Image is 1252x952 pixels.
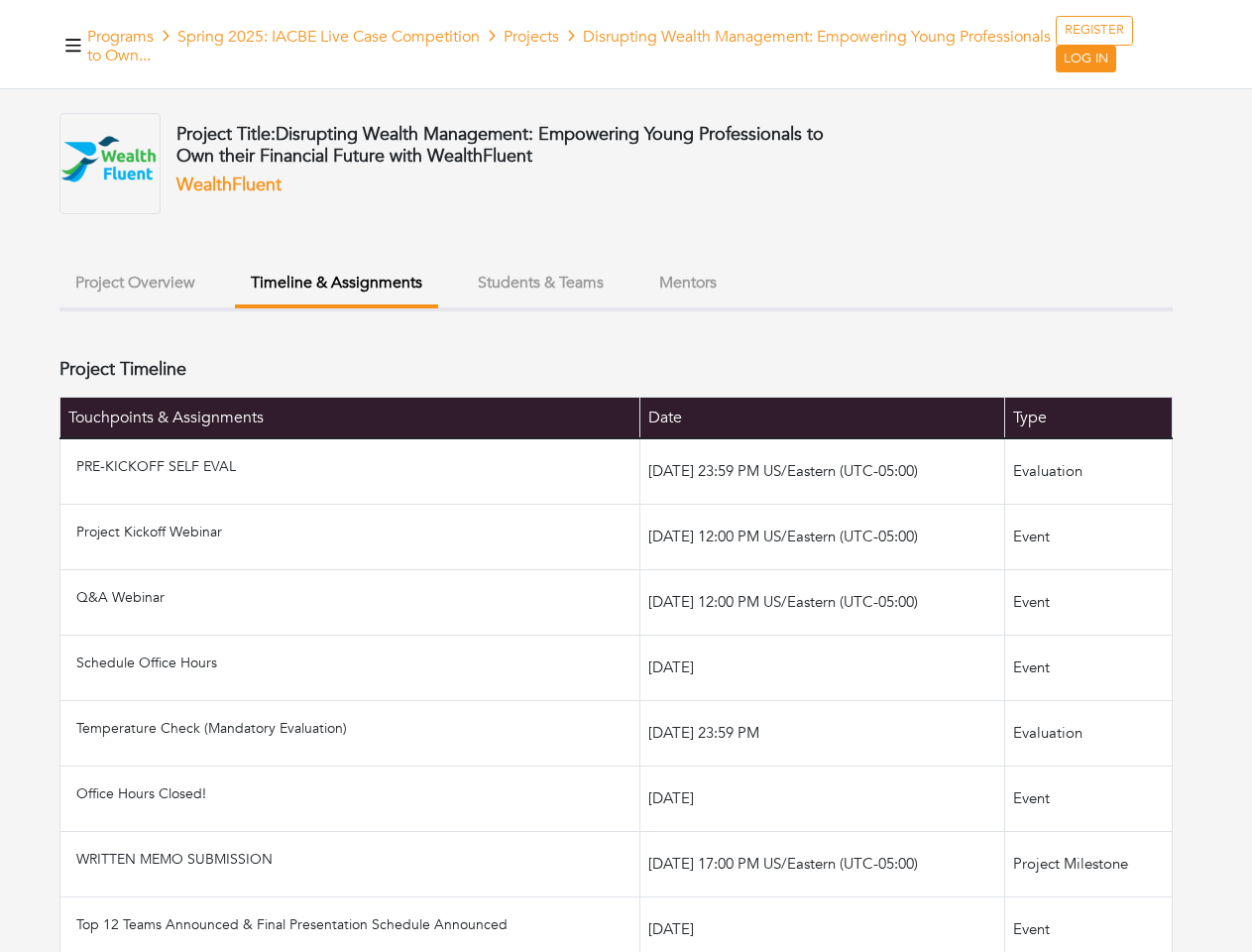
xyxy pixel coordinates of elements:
a: Spring 2025: IACBE Live Case Competition [177,26,480,48]
button: Project Overview [59,262,211,304]
th: Touchpoints & Assignments [60,397,640,438]
td: [DATE] 23:59 PM [640,700,1005,766]
p: Office Hours Closed! [76,783,631,804]
td: [DATE] [640,766,1005,831]
h4: Project Title: [176,124,839,167]
p: Project Kickoff Webinar [76,522,631,542]
td: Event [1004,635,1172,700]
button: Students & Teams [462,262,620,304]
td: [DATE] 12:00 PM US/Eastern (UTC-05:00) [640,569,1005,635]
p: Top 12 Teams Announced & Final Presentation Schedule Announced [76,914,631,935]
p: Temperature Check (Mandatory Evaluation) [76,718,631,739]
a: Programs [87,26,154,48]
td: Event [1004,569,1172,635]
p: Schedule Office Hours [76,653,631,673]
td: Event [1004,766,1172,831]
th: Type [1004,397,1172,438]
a: LOG IN [1056,46,1116,73]
td: Evaluation [1004,700,1172,766]
span: Disrupting Wealth Management: Empowering Young Professionals to Own their Financial Future with W... [176,122,824,169]
h4: Project Timeline [59,359,186,381]
span: Disrupting Wealth Management: Empowering Young Professionals to Own... [87,26,1051,66]
button: Timeline & Assignments [235,262,438,308]
td: [DATE] [640,635,1005,700]
p: PRE-KICKOFF SELF EVAL [76,456,631,477]
td: Evaluation [1004,438,1172,505]
p: WRITTEN MEMO SUBMISSION [76,849,631,870]
img: WFSqHorz.png [59,113,161,214]
td: [DATE] 23:59 PM US/Eastern (UTC-05:00) [640,438,1005,505]
a: REGISTER [1056,16,1133,46]
a: WealthFluent [176,173,282,197]
button: Mentors [643,262,733,304]
td: [DATE] 17:00 PM US/Eastern (UTC-05:00) [640,831,1005,896]
td: Event [1004,504,1172,569]
p: Q&A Webinar [76,587,631,608]
td: [DATE] 12:00 PM US/Eastern (UTC-05:00) [640,504,1005,569]
th: Date [640,397,1005,438]
td: Project Milestone [1004,831,1172,896]
a: Projects [504,26,559,48]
